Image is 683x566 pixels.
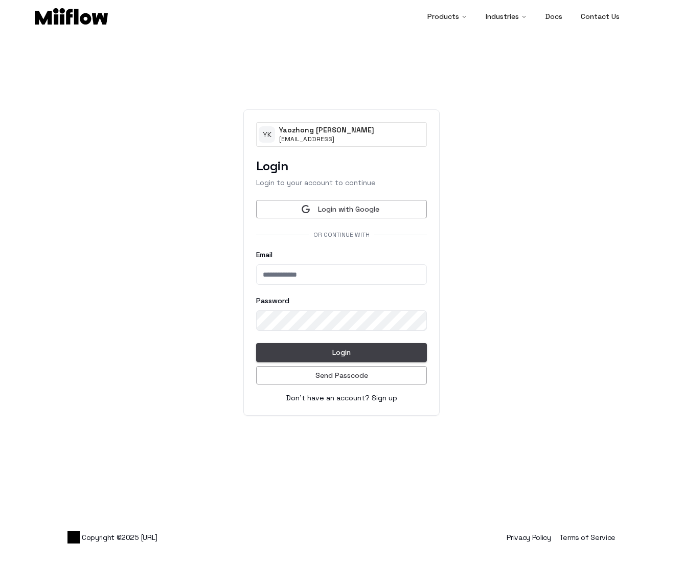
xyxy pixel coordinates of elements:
[537,6,571,27] a: Docs
[279,135,424,143] span: [EMAIL_ADDRESS]
[309,231,374,239] span: Or continue with
[67,531,157,544] span: Copyright © 2025
[141,532,157,542] a: [URL]
[35,8,108,25] img: Logo
[256,343,427,362] button: Login
[419,6,475,27] button: Products
[256,393,427,403] div: Don't have an account?
[507,533,551,542] a: Privacy Policy
[256,251,427,258] label: Email
[256,366,427,385] button: Send Passcode
[256,297,289,304] label: Password
[67,531,80,544] img: Logo
[256,177,427,188] p: Login to your account to continue
[419,6,628,27] nav: Main
[256,200,427,219] button: Login with Google
[256,158,427,174] h3: Login
[559,533,616,542] a: Terms of Service
[573,6,628,27] a: Contact Us
[372,393,397,402] a: Sign up
[279,126,424,135] span: Yaozhong [PERSON_NAME]
[477,6,535,27] button: Industries
[256,122,427,147] div: Continue with account
[259,126,275,143] span: Y K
